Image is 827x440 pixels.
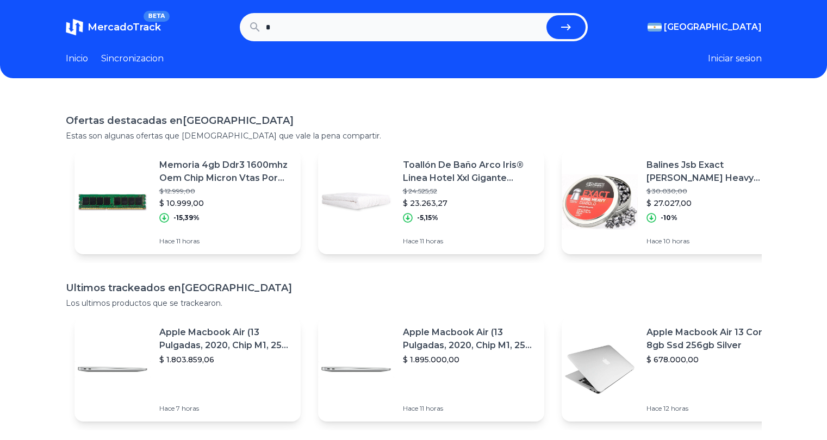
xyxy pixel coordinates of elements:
[646,198,779,209] p: $ 27.027,00
[417,213,438,222] p: -5,15%
[403,198,536,209] p: $ 23.263,27
[318,164,394,240] img: Featured image
[403,404,536,413] p: Hace 11 horas
[74,164,151,240] img: Featured image
[159,198,292,209] p: $ 10.999,00
[646,187,779,196] p: $ 30.030,00
[173,213,200,222] p: -15,39%
[159,354,292,365] p: $ 1.803.859,06
[66,52,88,65] a: Inicio
[318,150,544,254] a: Featured imageToallón De Baño Arco Iris® Linea Hotel Xxl Gigante 600gr/m2$ 24.525,52$ 23.263,27-5...
[74,150,301,254] a: Featured imageMemoria 4gb Ddr3 1600mhz Oem Chip Micron Vtas Por Mayor$ 12.999,00$ 10.999,00-15,39...
[318,317,544,422] a: Featured imageApple Macbook Air (13 Pulgadas, 2020, Chip M1, 256 Gb De Ssd, 8 Gb De Ram) - Plata$...
[66,280,762,296] h1: Ultimos trackeados en [GEOGRAPHIC_DATA]
[562,164,638,240] img: Featured image
[646,326,779,352] p: Apple Macbook Air 13 Core I5 8gb Ssd 256gb Silver
[403,159,536,185] p: Toallón De Baño Arco Iris® Linea Hotel Xxl Gigante 600gr/m2
[562,331,638,407] img: Featured image
[88,21,161,33] span: MercadoTrack
[648,21,762,34] button: [GEOGRAPHIC_DATA]
[403,237,536,246] p: Hace 11 horas
[661,213,677,222] p: -10%
[101,52,164,65] a: Sincronizacion
[708,52,762,65] button: Iniciar sesion
[66,18,161,36] a: MercadoTrackBETA
[66,113,762,128] h1: Ofertas destacadas en [GEOGRAPHIC_DATA]
[74,317,301,422] a: Featured imageApple Macbook Air (13 Pulgadas, 2020, Chip M1, 256 Gb De Ssd, 8 Gb De Ram) - Plata$...
[318,331,394,407] img: Featured image
[66,18,83,36] img: MercadoTrack
[159,159,292,185] p: Memoria 4gb Ddr3 1600mhz Oem Chip Micron Vtas Por Mayor
[144,11,169,22] span: BETA
[159,326,292,352] p: Apple Macbook Air (13 Pulgadas, 2020, Chip M1, 256 Gb De Ssd, 8 Gb De Ram) - Plata
[159,404,292,413] p: Hace 7 horas
[159,187,292,196] p: $ 12.999,00
[403,354,536,365] p: $ 1.895.000,00
[646,237,779,246] p: Hace 10 horas
[66,298,762,309] p: Los ultimos productos que se trackearon.
[646,159,779,185] p: Balines Jsb Exact [PERSON_NAME] Heavy 6,35mm 2,20g 33,95gr X 150 Uni
[74,331,151,407] img: Featured image
[403,187,536,196] p: $ 24.525,52
[562,150,788,254] a: Featured imageBalines Jsb Exact [PERSON_NAME] Heavy 6,35mm 2,20g 33,95gr X 150 Uni$ 30.030,00$ 27...
[562,317,788,422] a: Featured imageApple Macbook Air 13 Core I5 8gb Ssd 256gb Silver$ 678.000,00Hace 12 horas
[646,354,779,365] p: $ 678.000,00
[66,130,762,141] p: Estas son algunas ofertas que [DEMOGRAPHIC_DATA] que vale la pena compartir.
[403,326,536,352] p: Apple Macbook Air (13 Pulgadas, 2020, Chip M1, 256 Gb De Ssd, 8 Gb De Ram) - Plata
[159,237,292,246] p: Hace 11 horas
[648,23,662,32] img: Argentina
[646,404,779,413] p: Hace 12 horas
[664,21,762,34] span: [GEOGRAPHIC_DATA]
